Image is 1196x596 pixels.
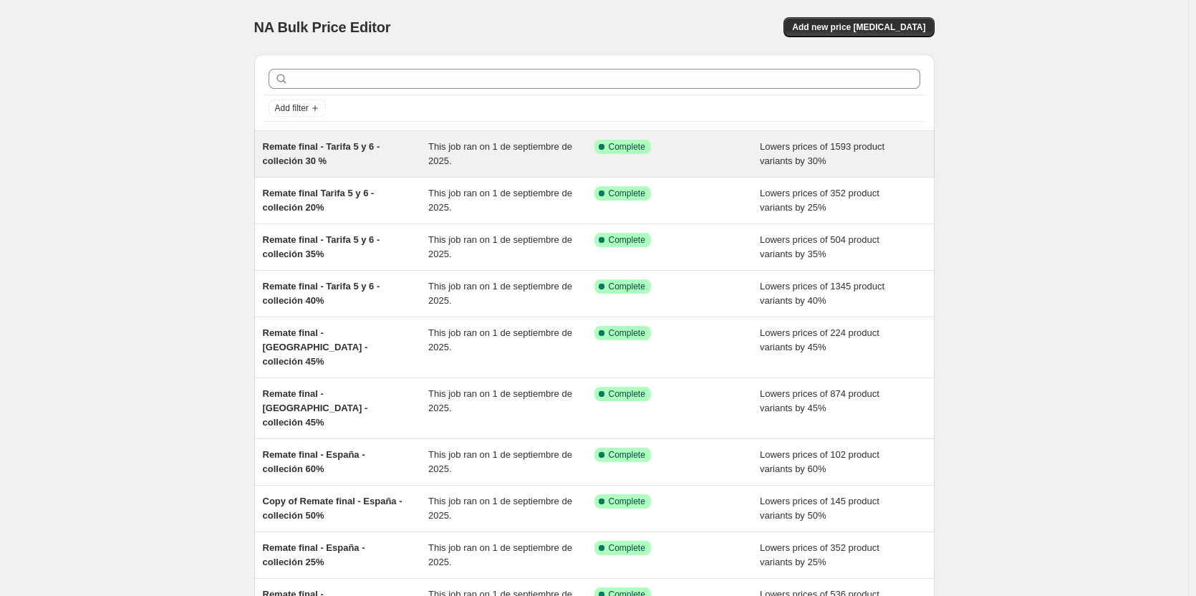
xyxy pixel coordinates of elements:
span: Lowers prices of 145 product variants by 50% [760,496,879,521]
span: Lowers prices of 102 product variants by 60% [760,449,879,474]
span: Lowers prices of 874 product variants by 45% [760,388,879,413]
span: Lowers prices of 1345 product variants by 40% [760,281,884,306]
span: Remate final - Tarifa 5 y 6 - colleción 40% [263,281,380,306]
span: Complete [609,234,645,246]
span: Remate final Tarifa 5 y 6 - colleción 20% [263,188,375,213]
span: This job ran on 1 de septiembre de 2025. [428,188,572,213]
span: Complete [609,542,645,554]
span: Remate final - [GEOGRAPHIC_DATA] - colleción 45% [263,327,368,367]
span: This job ran on 1 de septiembre de 2025. [428,141,572,166]
span: This job ran on 1 de septiembre de 2025. [428,234,572,259]
span: This job ran on 1 de septiembre de 2025. [428,281,572,306]
span: This job ran on 1 de septiembre de 2025. [428,496,572,521]
span: NA Bulk Price Editor [254,19,391,35]
span: Lowers prices of 352 product variants by 25% [760,188,879,213]
span: Add filter [275,102,309,114]
span: Complete [609,327,645,339]
span: Complete [609,281,645,292]
span: This job ran on 1 de septiembre de 2025. [428,542,572,567]
span: Complete [609,449,645,461]
span: Remate final - España - colleción 25% [263,542,365,567]
span: Lowers prices of 352 product variants by 25% [760,542,879,567]
span: Remate final - Tarifa 5 y 6 - colleción 30 % [263,141,380,166]
button: Add new price [MEDICAL_DATA] [783,17,934,37]
span: Complete [609,388,645,400]
span: Lowers prices of 504 product variants by 35% [760,234,879,259]
span: Complete [609,141,645,153]
span: Lowers prices of 224 product variants by 45% [760,327,879,352]
span: Copy of Remate final - España - colleción 50% [263,496,402,521]
button: Add filter [269,100,326,117]
span: This job ran on 1 de septiembre de 2025. [428,327,572,352]
span: Lowers prices of 1593 product variants by 30% [760,141,884,166]
span: Remate final - España - colleción 60% [263,449,365,474]
span: Remate final - Tarifa 5 y 6 - colleción 35% [263,234,380,259]
span: This job ran on 1 de septiembre de 2025. [428,388,572,413]
span: Complete [609,496,645,507]
span: Remate final - [GEOGRAPHIC_DATA] - colleción 45% [263,388,368,428]
span: Add new price [MEDICAL_DATA] [792,21,925,33]
span: This job ran on 1 de septiembre de 2025. [428,449,572,474]
span: Complete [609,188,645,199]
